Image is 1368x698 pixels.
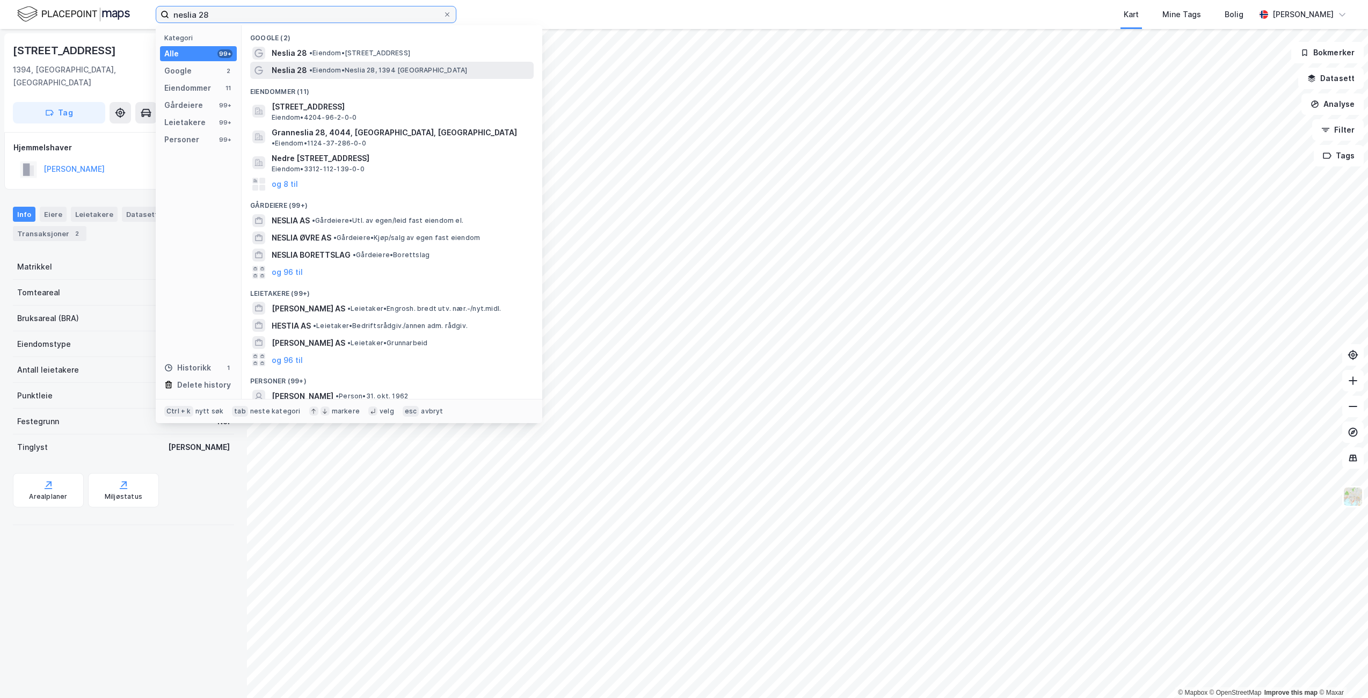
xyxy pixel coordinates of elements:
[71,228,82,239] div: 2
[40,207,67,222] div: Eiere
[122,207,162,222] div: Datasett
[1264,689,1318,696] a: Improve this map
[1314,646,1368,698] iframe: Chat Widget
[242,25,542,45] div: Google (2)
[272,100,529,113] span: [STREET_ADDRESS]
[217,101,232,110] div: 99+
[17,389,53,402] div: Punktleie
[1298,68,1364,89] button: Datasett
[250,407,301,416] div: neste kategori
[272,353,303,366] button: og 96 til
[272,139,366,148] span: Eiendom • 1124-37-286-0-0
[1124,8,1139,21] div: Kart
[1210,689,1262,696] a: OpenStreetMap
[13,226,86,241] div: Transaksjoner
[224,363,232,372] div: 1
[347,304,501,313] span: Leietaker • Engrosh. bredt utv. nær.-/nyt.midl.
[309,49,410,57] span: Eiendom • [STREET_ADDRESS]
[272,113,356,122] span: Eiendom • 4204-96-2-0-0
[313,322,316,330] span: •
[353,251,430,259] span: Gårdeiere • Borettslag
[13,207,35,222] div: Info
[17,312,79,325] div: Bruksareal (BRA)
[1314,646,1368,698] div: Kontrollprogram for chat
[13,102,105,123] button: Tag
[29,492,67,501] div: Arealplaner
[17,441,48,454] div: Tinglyst
[1272,8,1334,21] div: [PERSON_NAME]
[164,133,199,146] div: Personer
[272,178,298,191] button: og 8 til
[1291,42,1364,63] button: Bokmerker
[1314,145,1364,166] button: Tags
[333,234,337,242] span: •
[13,141,234,154] div: Hjemmelshaver
[168,441,230,454] div: [PERSON_NAME]
[272,214,310,227] span: NESLIA AS
[272,266,303,279] button: og 96 til
[217,49,232,58] div: 99+
[17,5,130,24] img: logo.f888ab2527a4732fd821a326f86c7f29.svg
[217,118,232,127] div: 99+
[347,304,351,312] span: •
[195,407,224,416] div: nytt søk
[232,406,248,417] div: tab
[272,249,351,261] span: NESLIA BORETTSLAG
[332,407,360,416] div: markere
[272,337,345,350] span: [PERSON_NAME] AS
[164,82,211,94] div: Eiendommer
[333,234,480,242] span: Gårdeiere • Kjøp/salg av egen fast eiendom
[17,338,71,351] div: Eiendomstype
[309,66,467,75] span: Eiendom • Neslia 28, 1394 [GEOGRAPHIC_DATA]
[177,379,231,391] div: Delete history
[336,392,339,400] span: •
[17,363,79,376] div: Antall leietakere
[17,415,59,428] div: Festegrunn
[1312,119,1364,141] button: Filter
[313,322,468,330] span: Leietaker • Bedriftsrådgiv./annen adm. rådgiv.
[272,231,331,244] span: NESLIA ØVRE AS
[242,281,542,300] div: Leietakere (99+)
[272,152,529,165] span: Nedre [STREET_ADDRESS]
[169,6,443,23] input: Søk på adresse, matrikkel, gårdeiere, leietakere eller personer
[272,302,345,315] span: [PERSON_NAME] AS
[164,116,206,129] div: Leietakere
[17,260,52,273] div: Matrikkel
[272,126,517,139] span: Granneslia 28, 4044, [GEOGRAPHIC_DATA], [GEOGRAPHIC_DATA]
[242,79,542,98] div: Eiendommer (11)
[164,47,179,60] div: Alle
[1343,486,1363,507] img: Z
[312,216,463,225] span: Gårdeiere • Utl. av egen/leid fast eiendom el.
[1178,689,1207,696] a: Mapbox
[242,193,542,212] div: Gårdeiere (99+)
[272,390,333,403] span: [PERSON_NAME]
[312,216,315,224] span: •
[105,492,142,501] div: Miljøstatus
[272,319,311,332] span: HESTIA AS
[347,339,351,347] span: •
[272,165,365,173] span: Eiendom • 3312-112-139-0-0
[17,286,60,299] div: Tomteareal
[13,63,185,89] div: 1394, [GEOGRAPHIC_DATA], [GEOGRAPHIC_DATA]
[403,406,419,417] div: esc
[309,49,312,57] span: •
[224,67,232,75] div: 2
[421,407,443,416] div: avbryt
[13,42,118,59] div: [STREET_ADDRESS]
[217,135,232,144] div: 99+
[224,84,232,92] div: 11
[347,339,427,347] span: Leietaker • Grunnarbeid
[1162,8,1201,21] div: Mine Tags
[242,368,542,388] div: Personer (99+)
[1225,8,1243,21] div: Bolig
[272,139,275,147] span: •
[164,34,237,42] div: Kategori
[309,66,312,74] span: •
[71,207,118,222] div: Leietakere
[164,406,193,417] div: Ctrl + k
[353,251,356,259] span: •
[336,392,408,401] span: Person • 31. okt. 1962
[164,361,211,374] div: Historikk
[1301,93,1364,115] button: Analyse
[272,64,307,77] span: Neslia 28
